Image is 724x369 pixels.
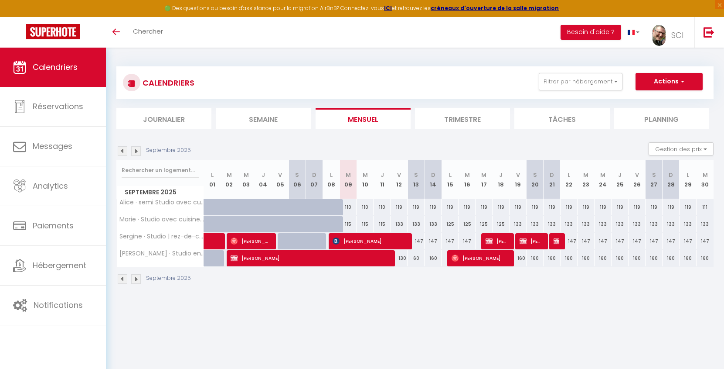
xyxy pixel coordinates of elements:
div: 111 [697,199,714,215]
th: 22 [561,160,578,199]
li: Trimestre [415,108,510,129]
div: 133 [629,216,646,232]
span: Sergine · Studio | rez-de-chaussée | wifi | télévision [118,233,205,240]
abbr: V [397,171,401,179]
div: 119 [493,199,510,215]
span: [PERSON_NAME] · Studio en rez de jardin avec terrasse privée [118,250,205,257]
div: 160 [527,250,544,266]
th: 29 [680,160,697,199]
strong: ICI [384,4,392,12]
abbr: D [431,171,435,179]
div: 160 [680,250,697,266]
span: Messages [33,141,72,152]
span: [PERSON_NAME] [486,233,508,249]
div: 125 [459,216,476,232]
span: Marie · Studio avec cuisine partagée [118,216,205,223]
abbr: S [533,171,537,179]
div: 110 [357,199,374,215]
span: Alice · semi Studio avec cuisine partagée [118,199,205,206]
div: 160 [510,250,527,266]
abbr: J [618,171,622,179]
div: 160 [595,250,612,266]
th: 18 [493,160,510,199]
div: 147 [425,233,442,249]
th: 10 [357,160,374,199]
abbr: M [465,171,470,179]
th: 03 [238,160,255,199]
div: 115 [374,216,391,232]
div: 160 [663,250,680,266]
div: 133 [544,216,561,232]
th: 11 [374,160,391,199]
div: 133 [527,216,544,232]
abbr: S [414,171,418,179]
abbr: J [262,171,265,179]
span: [PERSON_NAME] [554,233,559,249]
div: 133 [408,216,425,232]
abbr: D [669,171,673,179]
th: 06 [289,160,306,199]
button: Gestion des prix [649,142,714,155]
div: 119 [408,199,425,215]
img: logout [704,27,714,38]
abbr: V [516,171,520,179]
div: 119 [595,199,612,215]
th: 05 [272,160,289,199]
div: 160 [425,250,442,266]
div: 147 [442,233,459,249]
span: [PERSON_NAME] [231,233,270,249]
span: [PERSON_NAME] [520,233,542,249]
div: 160 [629,250,646,266]
div: 147 [680,233,697,249]
span: Chercher [133,27,163,36]
div: 133 [612,216,629,232]
button: Actions [636,73,703,90]
div: 133 [697,216,714,232]
div: 125 [476,216,493,232]
span: Paiements [33,220,74,231]
div: 130 [391,250,408,266]
div: 119 [680,199,697,215]
div: 125 [442,216,459,232]
div: 133 [391,216,408,232]
div: 119 [561,199,578,215]
abbr: L [211,171,214,179]
div: 119 [646,199,663,215]
th: 04 [255,160,272,199]
div: 119 [527,199,544,215]
div: 119 [544,199,561,215]
span: [PERSON_NAME] [231,250,389,266]
div: 119 [442,199,459,215]
th: 12 [391,160,408,199]
abbr: S [652,171,656,179]
th: 26 [629,160,646,199]
span: [PERSON_NAME] [452,250,508,266]
abbr: D [550,171,554,179]
span: Hébergement [33,260,86,271]
abbr: L [687,171,689,179]
div: 147 [561,233,578,249]
div: 125 [493,216,510,232]
span: Notifications [34,300,83,310]
abbr: J [499,171,503,179]
div: 133 [663,216,680,232]
button: Filtrer par hébergement [539,73,622,90]
abbr: M [481,171,486,179]
div: 119 [663,199,680,215]
span: Septembre 2025 [117,186,204,199]
abbr: M [583,171,588,179]
span: Calendriers [33,62,78,72]
div: 119 [391,199,408,215]
div: 147 [663,233,680,249]
th: 20 [527,160,544,199]
div: 147 [697,233,714,249]
div: 115 [357,216,374,232]
abbr: M [346,171,351,179]
th: 07 [306,160,323,199]
h3: CALENDRIERS [140,73,194,93]
div: 160 [578,250,595,266]
th: 09 [340,160,357,199]
div: 147 [629,233,646,249]
th: 08 [323,160,340,199]
div: 133 [578,216,595,232]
